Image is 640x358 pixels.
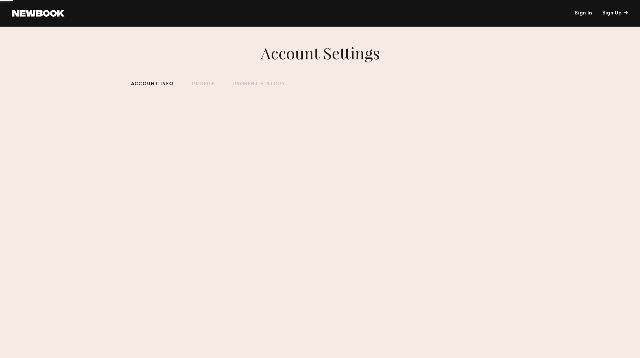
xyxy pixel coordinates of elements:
a: Sign In [574,11,592,16]
div: PROFILE [192,82,214,87]
div: ACCOUNT INFO [131,82,174,87]
div: Account Settings [261,42,380,64]
div: PAYMENT HISTORY [233,82,285,87]
div: Sign Up [602,11,628,16]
